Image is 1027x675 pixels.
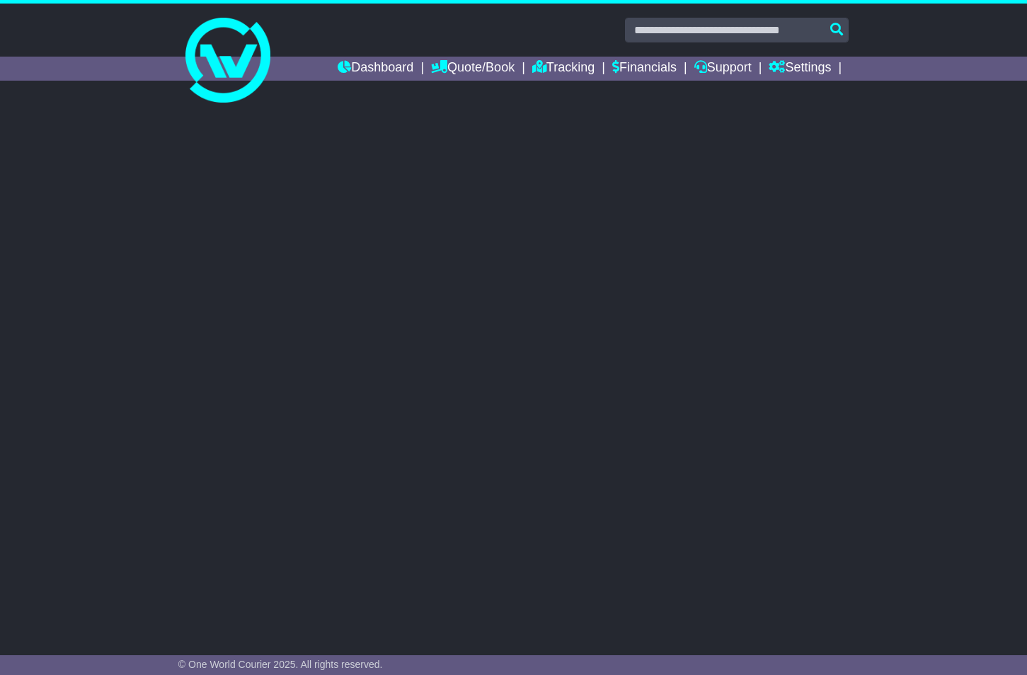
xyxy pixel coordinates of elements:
[694,57,752,81] a: Support
[612,57,677,81] a: Financials
[532,57,595,81] a: Tracking
[431,57,515,81] a: Quote/Book
[338,57,413,81] a: Dashboard
[178,659,383,670] span: © One World Courier 2025. All rights reserved.
[769,57,831,81] a: Settings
